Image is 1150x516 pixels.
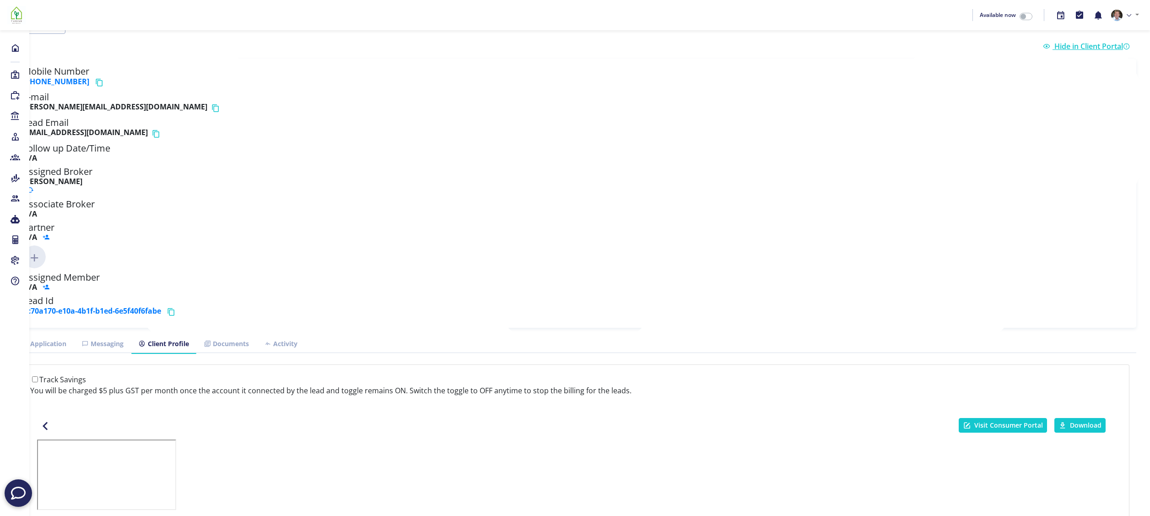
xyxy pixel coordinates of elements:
a: Activity [257,335,305,353]
h5: Mobile Number [23,66,1127,88]
button: Download [1054,418,1106,433]
button: Copy email [211,103,223,114]
h5: Lead Id [23,295,1127,317]
a: 4c70a170-e10a-4b1f-b1ed-6e5f40f6fabe [23,306,161,316]
b: [PERSON_NAME] [23,176,82,186]
button: Copy lead id [167,306,179,317]
a: [PHONE_NUMBER] [23,76,89,87]
h5: Assigned Broker [23,166,1127,195]
b: N/A [23,282,37,292]
b: N/A [23,232,37,242]
h5: E-mail [23,92,1127,114]
button: Copy phone [95,77,107,88]
span: Follow up Date/Time [23,142,110,154]
img: 05ee49a5-7a20-4666-9e8c-f1b57a6951a1-637908577730117354.png [1111,10,1123,21]
span: Hide in Client Portal [1054,41,1133,51]
h5: Assigned Member [23,272,1127,292]
a: Hide in Client Portal [1043,41,1133,51]
a: Client Profile [131,335,196,353]
a: Application [14,335,74,353]
img: 7ef6f553-fa6a-4c30-bc82-24974be04ac6-637908507574932421.png [7,6,26,24]
a: Messaging [74,335,131,353]
b: [EMAIL_ADDRESS][DOMAIN_NAME] [23,128,148,139]
h5: Lead Email [23,117,1127,139]
b: N/A [23,153,37,163]
b: [PERSON_NAME][EMAIL_ADDRESS][DOMAIN_NAME] [23,103,207,114]
b: N/A [23,209,37,219]
img: Click to add new member [23,245,46,268]
a: Documents [196,335,257,353]
h5: Associate Broker [23,199,1127,218]
h5: Partner [23,222,1127,242]
button: Copy email [151,128,164,139]
a: Visit Consumer Portal [959,418,1047,433]
span: Available now [980,11,1016,19]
